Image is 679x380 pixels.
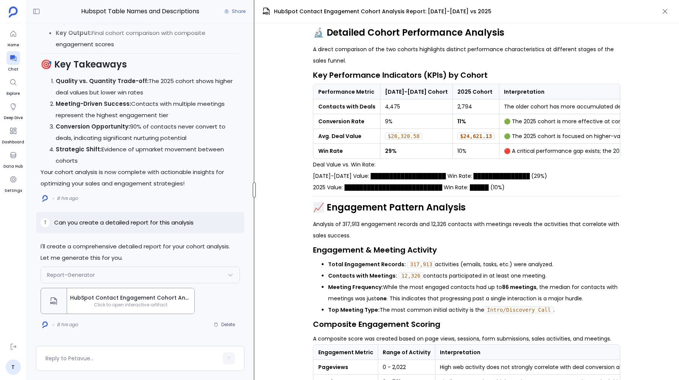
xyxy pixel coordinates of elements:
[5,188,22,194] span: Settings
[6,75,20,97] a: Explore
[5,173,22,194] a: Settings
[6,27,20,48] a: Home
[2,139,24,145] span: Dashboard
[2,124,24,145] a: Dashboard
[4,115,23,121] span: Deep Dive
[6,91,20,97] span: Explore
[3,163,23,170] span: Data Hub
[6,51,20,72] a: Chat
[4,100,23,121] a: Deep Dive
[6,66,20,72] span: Chat
[3,148,23,170] a: Data Hub
[9,6,18,18] img: petavue logo
[6,42,20,48] span: Home
[6,360,21,375] a: T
